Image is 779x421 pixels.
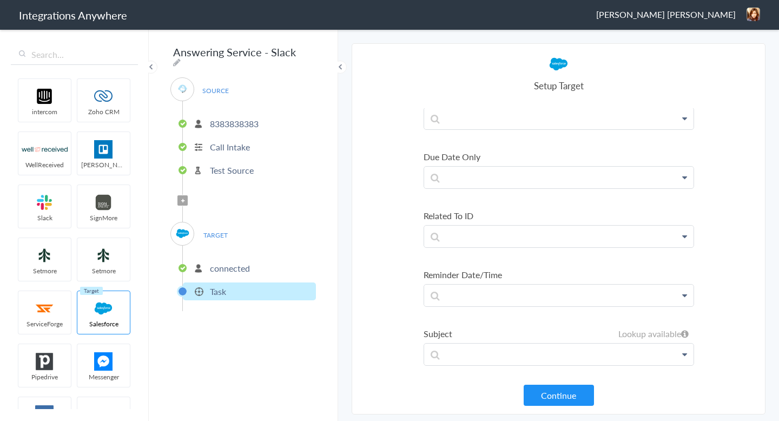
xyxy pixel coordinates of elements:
span: SOURCE [195,83,236,98]
button: Continue [524,385,594,406]
img: signmore-logo.png [81,193,127,212]
img: Answering_service.png [176,82,189,96]
input: Search... [11,44,138,65]
span: intercom [18,107,71,116]
span: TARGET [195,228,236,242]
span: Messenger [77,372,130,381]
label: Subject [424,327,694,340]
span: WellReceived [18,160,71,169]
img: salesforce-logo.svg [81,299,127,318]
p: Task [210,285,226,298]
p: 8383838383 [210,117,259,130]
span: SignMore [77,213,130,222]
span: [PERSON_NAME] [PERSON_NAME] [596,8,736,21]
img: trello.png [81,140,127,159]
img: salesforce-logo.svg [176,227,189,240]
span: Pipedrive [18,372,71,381]
img: setmoreNew.jpg [81,246,127,265]
span: Setmore [77,266,130,275]
span: Slack [18,213,71,222]
span: Salesforce [77,319,130,328]
span: ServiceForge [18,319,71,328]
h6: Lookup available [618,327,689,340]
label: Due Date Only [424,150,694,163]
img: zoho-logo.svg [81,87,127,106]
label: Related To ID [424,209,694,222]
img: wr-logo.svg [22,140,68,159]
img: salesforce-logo.svg [549,55,568,74]
img: slack-logo.svg [22,193,68,212]
img: FBM.png [81,352,127,371]
span: [PERSON_NAME] [77,160,130,169]
p: connected [210,262,250,274]
img: intercom-logo.svg [22,87,68,106]
p: Test Source [210,164,254,176]
h4: Setup Target [424,79,694,92]
img: pipedrive.png [22,352,68,371]
img: 20210121-153752.jpg [747,8,760,21]
img: setmoreNew.jpg [22,246,68,265]
img: serviceforge-icon.png [22,299,68,318]
h1: Integrations Anywhere [19,8,127,23]
span: Zoho CRM [77,107,130,116]
span: Setmore [18,266,71,275]
p: Call Intake [210,141,250,153]
label: Reminder Date/Time [424,268,694,281]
